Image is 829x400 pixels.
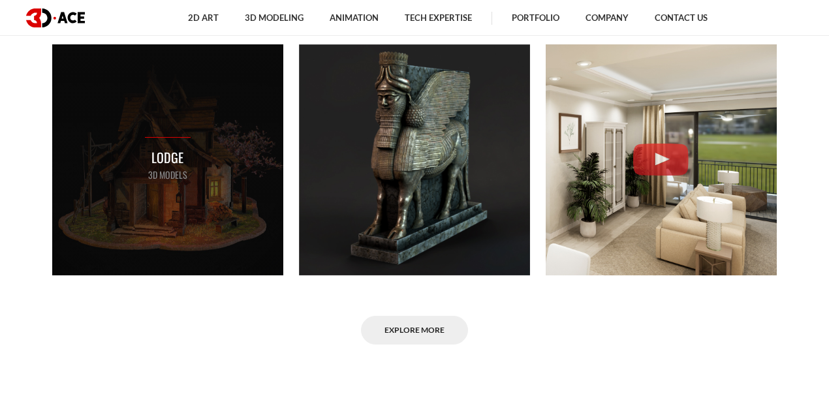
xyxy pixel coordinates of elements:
a: Lamassu lion statue [291,37,538,283]
a: Lodge Lodge 3D MODELS [44,37,291,283]
a: Explore More [361,316,468,345]
p: 3D MODELS [145,168,191,182]
a: Real-time Interior Visualization Real-time Interior Visualization [538,37,785,283]
p: Lodge [145,147,191,168]
img: logo dark [26,8,85,27]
